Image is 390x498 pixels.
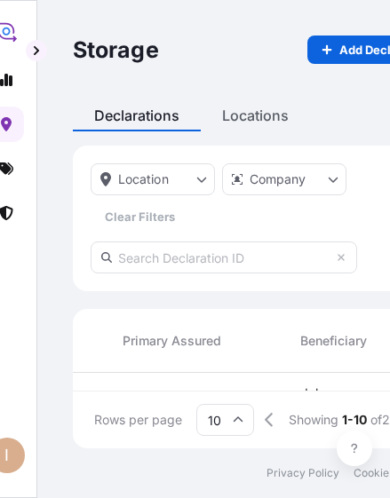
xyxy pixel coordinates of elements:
[73,36,159,64] p: Storage
[91,163,215,195] button: location Filter options
[300,384,340,402] span: delage
[342,411,367,429] span: 1-10
[91,202,190,231] button: Clear Filters
[4,447,9,464] span: I
[222,163,346,195] button: distributor Filter options
[250,170,306,188] p: Company
[105,208,175,225] p: Clear Filters
[289,411,338,429] span: Showing
[300,332,367,350] span: Beneficiary
[73,99,201,131] div: Declarations
[267,466,339,480] a: Privacy Policy
[118,170,169,188] p: Location
[94,411,182,429] span: Rows per page
[91,241,357,273] input: Search Declaration ID
[201,99,310,131] div: Locations
[123,332,221,350] span: Primary Assured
